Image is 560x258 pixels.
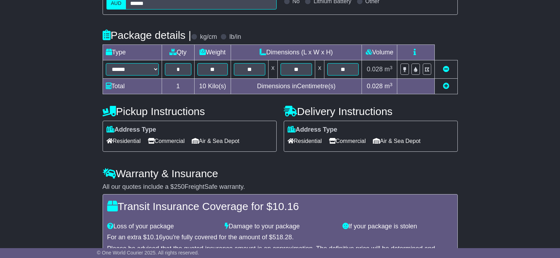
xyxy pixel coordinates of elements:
[231,45,362,60] td: Dimensions (L x W x H)
[385,83,393,90] span: m
[162,45,195,60] td: Qty
[288,136,322,146] span: Residential
[174,183,185,190] span: 250
[107,200,453,212] h4: Transit Insurance Coverage for $
[195,79,231,94] td: Kilo(s)
[288,126,337,134] label: Address Type
[385,66,393,73] span: m
[195,45,231,60] td: Weight
[339,223,457,230] div: If your package is stolen
[200,33,217,41] label: kg/cm
[231,79,362,94] td: Dimensions in Centimetre(s)
[272,200,299,212] span: 10.16
[367,66,383,73] span: 0.028
[107,234,453,241] div: For an extra $ you're fully covered for the amount of $ .
[284,106,458,117] h4: Delivery Instructions
[199,83,206,90] span: 10
[106,126,156,134] label: Address Type
[103,79,162,94] td: Total
[367,83,383,90] span: 0.028
[229,33,241,41] label: lb/in
[103,29,191,41] h4: Package details |
[148,136,185,146] span: Commercial
[106,136,141,146] span: Residential
[315,60,324,79] td: x
[103,168,458,179] h4: Warranty & Insurance
[162,79,195,94] td: 1
[362,45,397,60] td: Volume
[329,136,366,146] span: Commercial
[103,183,458,191] div: All our quotes include a $ FreightSafe warranty.
[390,65,393,70] sup: 3
[104,223,221,230] div: Loss of your package
[221,223,339,230] div: Damage to your package
[103,106,277,117] h4: Pickup Instructions
[390,82,393,87] sup: 3
[147,234,163,241] span: 10.16
[103,45,162,60] td: Type
[443,66,449,73] a: Remove this item
[443,83,449,90] a: Add new item
[268,60,277,79] td: x
[373,136,421,146] span: Air & Sea Depot
[272,234,292,241] span: 518.28
[97,250,199,256] span: © One World Courier 2025. All rights reserved.
[192,136,239,146] span: Air & Sea Depot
